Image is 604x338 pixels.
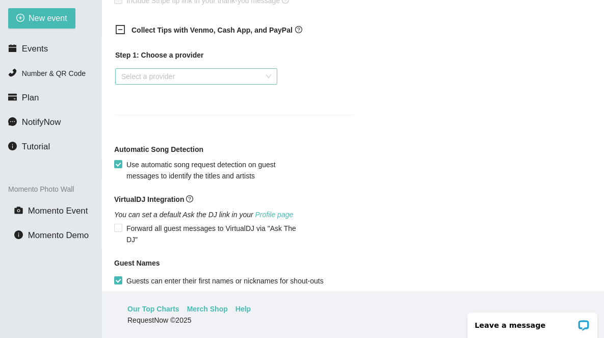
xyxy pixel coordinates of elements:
span: Tutorial [22,142,50,151]
a: Help [235,303,251,315]
span: info-circle [14,230,23,239]
span: Plan [22,93,39,102]
a: Merch Shop [187,303,228,315]
span: plus-circle [16,14,24,23]
span: calendar [8,44,17,53]
b: Guest Names [114,259,160,267]
span: New event [29,12,67,24]
span: question-circle [186,195,193,202]
span: Events [22,44,48,54]
div: RequestNow © 2025 [127,315,576,326]
span: Guests can enter their first names or nicknames for shout-outs [122,275,328,287]
b: VirtualDJ Integration [114,195,184,203]
span: phone [8,68,17,77]
iframe: LiveChat chat widget [461,306,604,338]
a: Profile page [255,211,294,219]
b: Automatic Song Detection [114,144,203,155]
span: Use automatic song request detection on guest messages to identify the titles and artists [122,159,313,181]
span: credit-card [8,93,17,101]
span: Momento Demo [28,230,89,240]
span: Momento Event [28,206,88,216]
span: message [8,117,17,126]
a: Our Top Charts [127,303,179,315]
i: You can set a default Ask the DJ link in your [114,211,293,219]
span: camera [14,206,23,215]
b: Collect Tips with Venmo, Cash App, and PayPal [132,26,293,34]
button: plus-circleNew event [8,8,75,29]
span: Forward all guest messages to VirtualDJ via "Ask The DJ" [122,223,313,245]
div: Collect Tips with Venmo, Cash App, and PayPalquestion-circle [107,18,362,43]
span: Number & QR Code [22,69,86,77]
span: NotifyNow [22,117,61,127]
span: minus-square [115,24,125,35]
b: Step 1: Choose a provider [115,51,203,59]
span: info-circle [8,142,17,150]
span: question-circle [295,26,302,33]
